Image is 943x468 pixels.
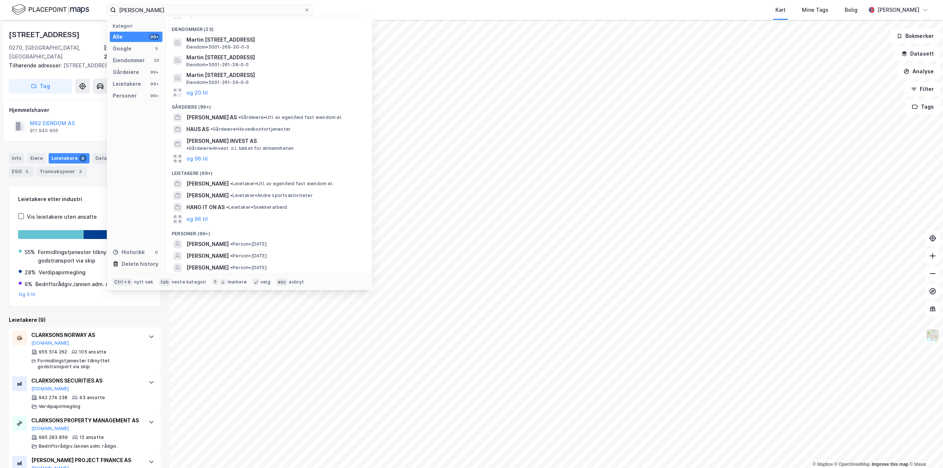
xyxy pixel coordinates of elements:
[9,29,81,41] div: [STREET_ADDRESS]
[39,268,85,277] div: Verdipapirmegling
[877,6,919,14] div: [PERSON_NAME]
[12,3,89,16] img: logo.f888ab2527a4732fd821a326f86c7f29.svg
[92,153,129,163] div: Datasett
[159,278,170,286] div: tab
[186,62,249,68] span: Eiendom • 5001-261-38-0-0
[9,153,24,163] div: Info
[230,265,267,271] span: Person • [DATE]
[906,433,943,468] div: Kontrollprogram for chat
[186,44,250,50] span: Eiendom • 5001-269-30-0-0
[9,79,72,94] button: Tag
[186,80,249,85] span: Eiendom • 5001-261-39-0-0
[31,426,69,432] button: [DOMAIN_NAME]
[238,115,241,120] span: •
[834,462,870,467] a: OpenStreetMap
[38,248,151,265] div: Formidlingstjenester tilknyttet godstransport via skip
[39,443,118,449] div: Bedriftsrådgiv./annen adm. rådgiv.
[149,34,159,40] div: 99+
[230,265,232,270] span: •
[845,6,858,14] div: Bolig
[154,249,159,255] div: 0
[186,145,189,151] span: •
[260,279,270,285] div: velg
[802,6,828,14] div: Mine Tags
[276,278,288,286] div: esc
[890,29,940,43] button: Bokmerker
[154,46,159,52] div: 5
[210,126,291,132] span: Gårdeiere • Hovedkontortjenester
[9,316,161,324] div: Leietakere (9)
[186,71,363,80] span: Martin [STREET_ADDRESS]
[113,278,133,286] div: Ctrl + k
[9,106,160,115] div: Hjemmelshaver
[226,204,287,210] span: Leietaker • Snekkerarbeid
[186,145,294,151] span: Gårdeiere • Invest. o.l. lukket for allmennheten
[31,416,141,425] div: CLARKSONS PROPERTY MANAGEMENT AS
[872,462,908,467] a: Improve this map
[31,386,69,392] button: [DOMAIN_NAME]
[186,203,225,212] span: HANG IT ON AS
[813,462,833,467] a: Mapbox
[905,82,940,96] button: Filter
[36,166,87,177] div: Transaksjoner
[134,279,154,285] div: nytt søk
[230,181,333,187] span: Leietaker • Utl. av egen/leid fast eiendom el.
[30,128,58,134] div: 911 940 906
[79,349,106,355] div: 105 ansatte
[31,376,141,385] div: CLARKSONS SECURITIES AS
[926,328,940,342] img: Z
[289,279,304,285] div: avbryt
[31,340,69,346] button: [DOMAIN_NAME]
[113,44,132,53] div: Google
[113,248,145,257] div: Historikk
[775,6,786,14] div: Kart
[149,69,159,75] div: 99+
[31,456,141,465] div: [PERSON_NAME] PROJECT FINANCE AS
[906,99,940,114] button: Tags
[104,43,161,61] div: [GEOGRAPHIC_DATA], 210/59
[149,81,159,87] div: 99+
[238,115,342,120] span: Gårdeiere • Utl. av egen/leid fast eiendom el.
[113,91,137,100] div: Personer
[113,32,123,41] div: Alle
[186,179,229,188] span: [PERSON_NAME]
[27,153,46,163] div: Eiere
[186,240,229,249] span: [PERSON_NAME]
[39,349,67,355] div: 955 514 262
[228,279,247,285] div: markere
[77,168,84,175] div: 3
[186,137,257,145] span: [PERSON_NAME] INVEST AS
[79,155,87,162] div: 9
[35,280,123,289] div: Bedriftsrådgiv./annen adm. rådgiv.
[186,125,209,134] span: HAUS AS
[895,46,940,61] button: Datasett
[186,215,208,224] button: og 96 til
[39,404,80,409] div: Verdipapirmegling
[19,292,36,298] button: Og 5 til
[230,253,267,259] span: Person • [DATE]
[9,61,155,70] div: [STREET_ADDRESS]
[113,56,145,65] div: Eiendommer
[230,181,232,186] span: •
[154,57,159,63] div: 23
[186,53,363,62] span: Martin [STREET_ADDRESS]
[226,204,228,210] span: •
[79,395,105,401] div: 43 ansatte
[38,358,141,370] div: Formidlingstjenester tilknyttet godstransport via skip
[116,4,304,15] input: Søk på adresse, matrikkel, gårdeiere, leietakere eller personer
[230,241,232,247] span: •
[9,166,34,177] div: ESG
[186,88,208,97] button: og 20 til
[18,195,151,204] div: Leietakere etter industri
[230,193,313,198] span: Leietaker • Andre sportsaktiviteter
[25,280,32,289] div: 6%
[186,35,363,44] span: Martin [STREET_ADDRESS]
[906,433,943,468] iframe: Chat Widget
[166,165,372,178] div: Leietakere (99+)
[31,331,141,339] div: CLARKSONS NORWAY AS
[113,80,141,88] div: Leietakere
[210,126,213,132] span: •
[186,251,229,260] span: [PERSON_NAME]
[172,279,206,285] div: neste kategori
[113,23,162,29] div: Kategori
